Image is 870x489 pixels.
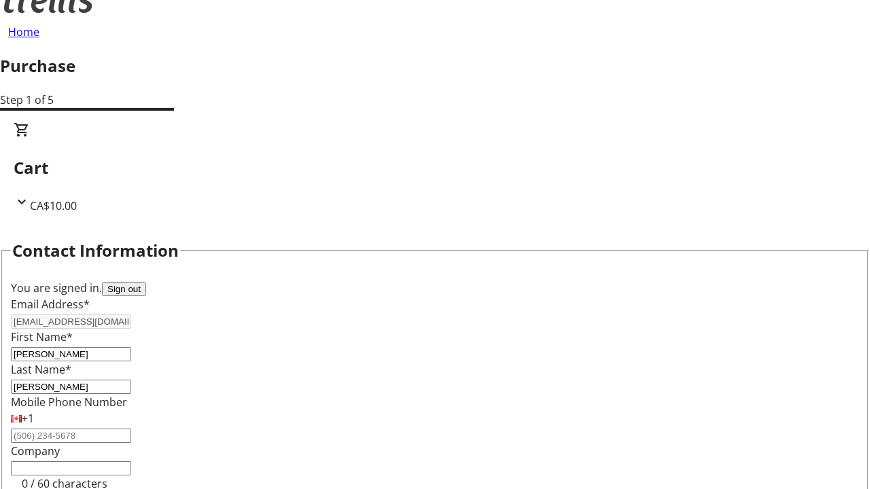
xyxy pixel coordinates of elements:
label: Company [11,443,60,458]
label: Last Name* [11,362,71,377]
h2: Cart [14,156,856,180]
label: Email Address* [11,297,90,312]
input: (506) 234-5678 [11,429,131,443]
div: CartCA$10.00 [14,122,856,214]
label: First Name* [11,329,73,344]
h2: Contact Information [12,238,179,263]
label: Mobile Phone Number [11,395,127,410]
span: CA$10.00 [30,198,77,213]
div: You are signed in. [11,280,859,296]
button: Sign out [102,282,146,296]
